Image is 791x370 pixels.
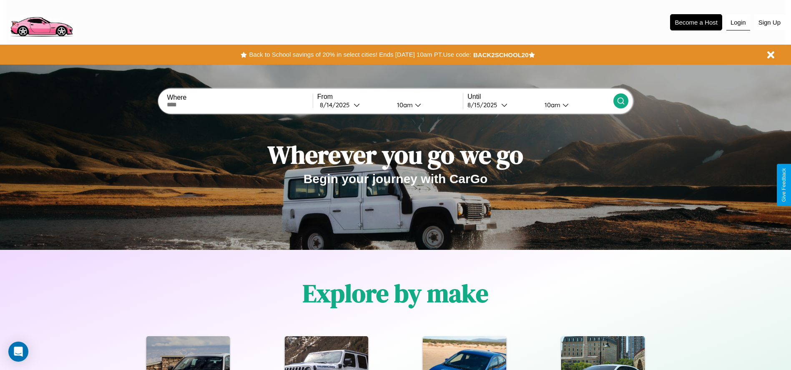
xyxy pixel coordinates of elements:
label: Until [467,93,613,101]
div: 10am [393,101,415,109]
h1: Explore by make [303,276,488,310]
div: Open Intercom Messenger [8,342,28,362]
b: BACK2SCHOOL20 [473,51,529,58]
label: Where [167,94,312,101]
button: 8/14/2025 [317,101,390,109]
button: Login [726,15,750,30]
div: 8 / 14 / 2025 [320,101,354,109]
div: 8 / 15 / 2025 [467,101,501,109]
div: 10am [540,101,562,109]
button: 10am [390,101,463,109]
div: Give Feedback [781,168,787,202]
label: From [317,93,463,101]
button: Back to School savings of 20% in select cities! Ends [DATE] 10am PT.Use code: [247,49,473,60]
button: 10am [538,101,613,109]
img: logo [6,4,76,39]
button: Become a Host [670,14,722,30]
button: Sign Up [754,15,785,30]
